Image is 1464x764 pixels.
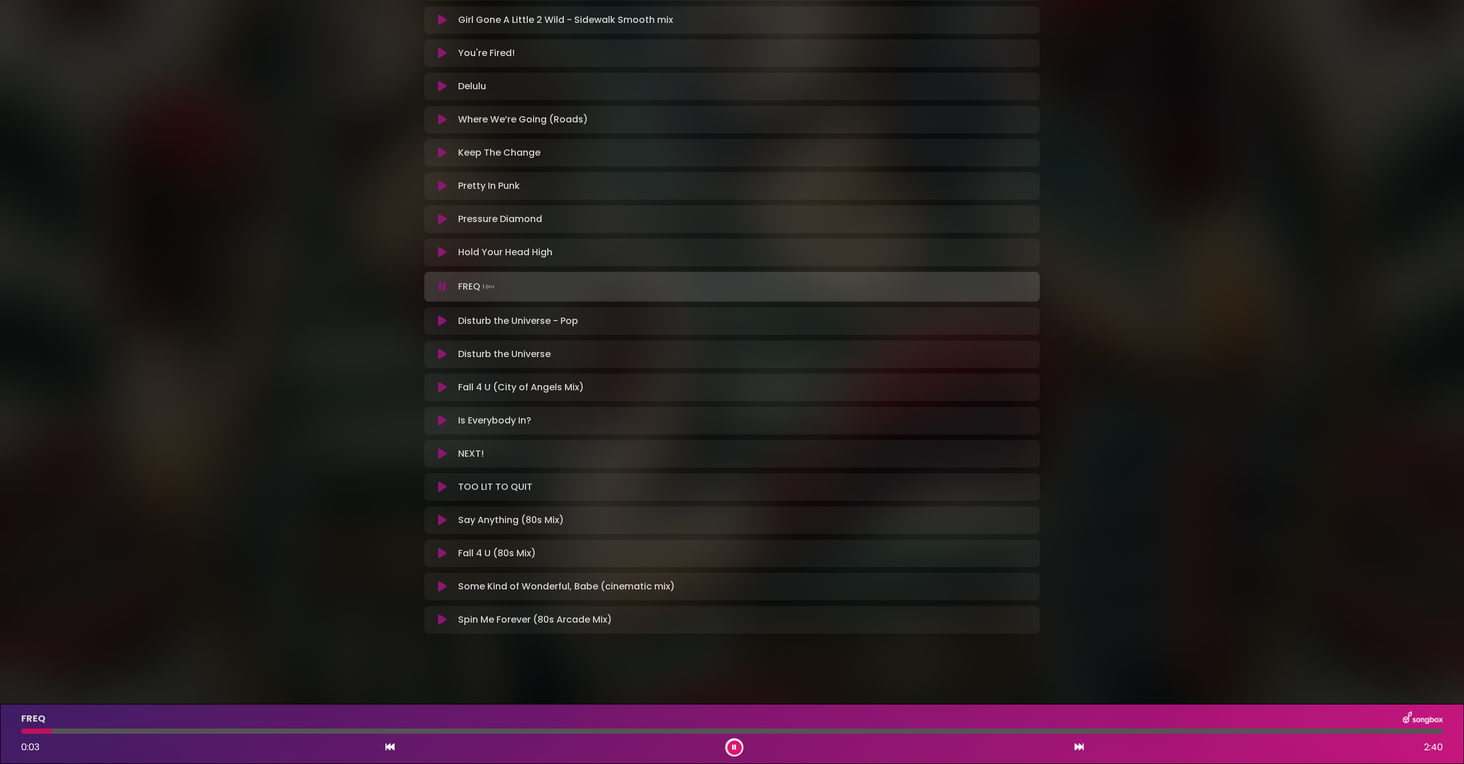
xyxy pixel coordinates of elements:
p: Disturb the Universe - Pop [458,314,578,328]
p: NEXT! [458,447,484,461]
p: Delulu [458,80,486,93]
p: TOO LIT TO QUIT [458,480,532,494]
p: Say Anything (80s Mix) [458,513,564,527]
p: Spin Me Forever (80s Arcade Mix) [458,613,612,627]
p: Girl Gone A Little 2 Wild - Sidewalk Smooth mix [458,13,673,27]
p: Fall 4 U (City of Angels Mix) [458,381,584,394]
p: Pressure Diamond [458,212,542,226]
p: You're Fired! [458,46,515,60]
p: Fall 4 U (80s Mix) [458,547,536,560]
img: waveform4.gif [480,279,496,295]
p: Is Everybody In? [458,414,531,427]
p: FREQ [458,279,496,295]
p: Hold Your Head High [458,246,552,259]
p: Pretty In Punk [458,179,520,193]
p: Keep The Change [458,146,540,160]
p: Disturb the Universe [458,347,551,361]
p: Where We’re Going (Roads) [458,113,588,126]
p: Some Kind of Wonderful, Babe (cinematic mix) [458,580,675,593]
